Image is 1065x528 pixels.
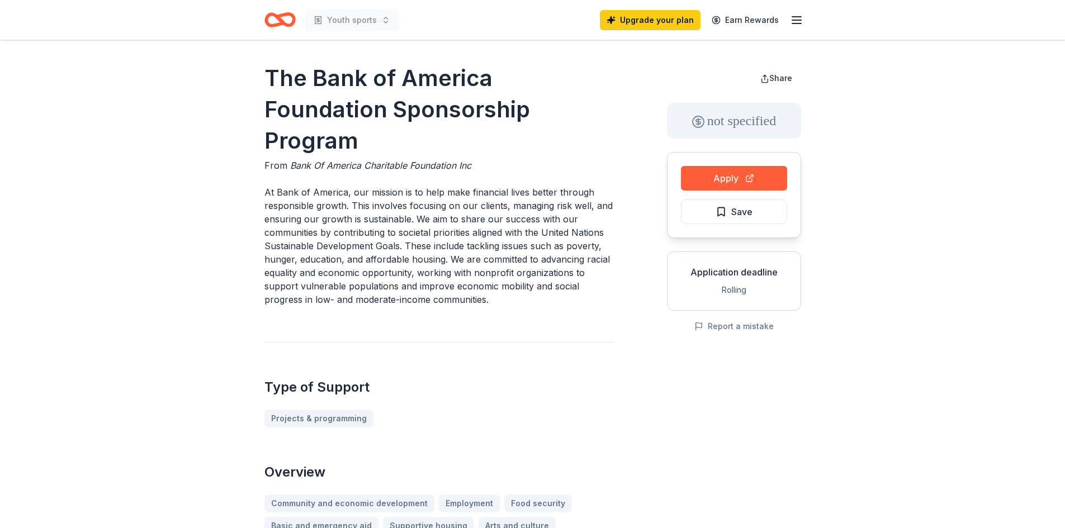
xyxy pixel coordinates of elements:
[681,166,787,191] button: Apply
[694,320,774,333] button: Report a mistake
[676,265,792,279] div: Application deadline
[751,67,801,89] button: Share
[327,13,377,27] span: Youth sports
[290,160,471,171] span: Bank Of America Charitable Foundation Inc
[731,204,752,219] span: Save
[600,10,700,30] a: Upgrade your plan
[676,283,792,297] div: Rolling
[264,159,613,172] div: From
[264,7,296,33] a: Home
[264,378,613,396] h2: Type of Support
[667,103,801,139] div: not specified
[705,10,785,30] a: Earn Rewards
[681,199,787,224] button: Save
[264,185,613,306] p: At Bank of America, our mission is to help make financial lives better through responsible growth...
[305,9,399,31] button: Youth sports
[264,410,373,427] a: Projects & programming
[264,463,613,481] h2: Overview
[264,63,613,156] h1: The Bank of America Foundation Sponsorship Program
[769,73,792,83] span: Share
